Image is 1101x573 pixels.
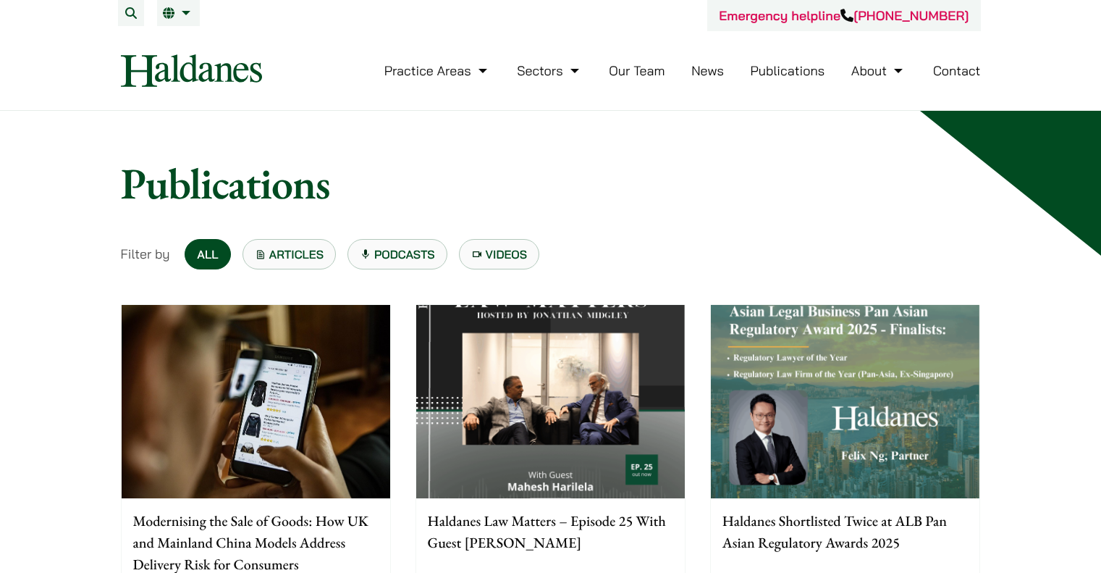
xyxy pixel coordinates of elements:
a: Contact [933,62,981,79]
p: Haldanes Law Matters – Episode 25 With Guest [PERSON_NAME] [428,510,673,553]
a: News [691,62,724,79]
a: EN [163,7,194,19]
a: Sectors [517,62,582,79]
h1: Publications [121,157,981,209]
a: Emergency helpline[PHONE_NUMBER] [719,7,969,24]
a: Our Team [609,62,665,79]
a: Podcasts [347,239,447,269]
img: Logo of Haldanes [121,54,262,87]
a: Practice Areas [384,62,491,79]
span: Filter by [121,244,170,264]
a: All [185,239,230,269]
a: About [851,62,906,79]
a: Publications [751,62,825,79]
a: Articles [242,239,337,269]
p: Haldanes Shortlisted Twice at ALB Pan Asian Regulatory Awards 2025 [722,510,968,553]
a: Videos [459,239,540,269]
